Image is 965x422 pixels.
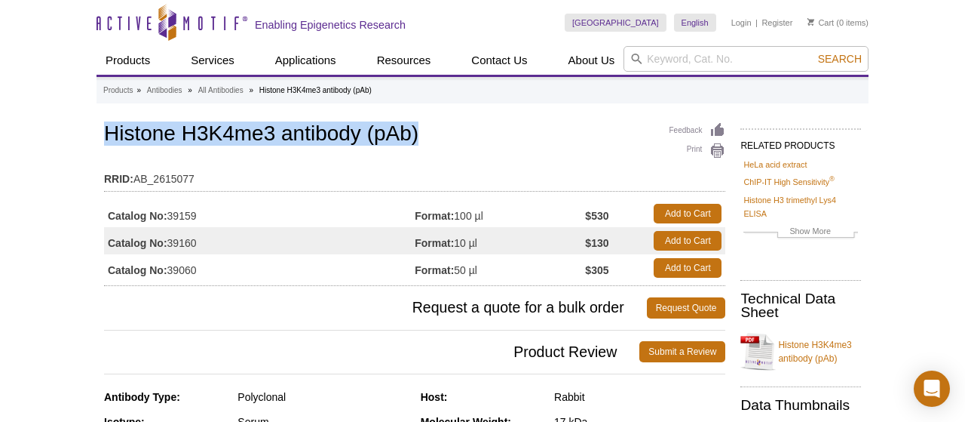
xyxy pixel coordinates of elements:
strong: Format: [415,236,454,250]
a: Print [669,143,725,159]
strong: Catalog No: [108,209,167,223]
a: Show More [743,224,858,242]
td: 50 µl [415,254,585,282]
strong: $130 [585,236,608,250]
a: Cart [807,17,834,28]
a: Add to Cart [654,258,721,278]
strong: $305 [585,263,608,277]
li: (0 items) [807,14,868,32]
li: » [188,86,192,94]
input: Keyword, Cat. No. [623,46,868,72]
a: Request Quote [647,297,726,319]
td: 39159 [104,200,415,227]
a: Add to Cart [654,204,721,223]
td: 10 µl [415,227,585,254]
span: Search [818,53,862,65]
a: Feedback [669,122,725,139]
span: Request a quote for a bulk order [104,297,647,319]
strong: Format: [415,209,454,223]
a: Services [182,46,244,75]
a: English [674,14,716,32]
li: Histone H3K4me3 antibody (pAb) [259,86,372,94]
span: Product Review [104,341,639,362]
td: 39160 [104,227,415,254]
li: » [136,86,141,94]
a: ChIP-IT High Sensitivity® [743,175,834,189]
a: HeLa acid extract [743,158,807,171]
h2: Data Thumbnails [740,399,861,412]
strong: Host: [421,391,448,403]
a: Applications [266,46,345,75]
li: | [755,14,758,32]
a: Add to Cart [654,231,721,251]
h2: RELATED PRODUCTS [740,128,861,156]
strong: Antibody Type: [104,391,180,403]
a: [GEOGRAPHIC_DATA] [565,14,666,32]
h2: Enabling Epigenetics Research [255,18,406,32]
div: Polyclonal [237,390,409,404]
a: Products [103,84,133,97]
a: Contact Us [462,46,536,75]
strong: Catalog No: [108,236,167,250]
strong: $530 [585,209,608,223]
a: Resources [368,46,440,75]
img: Your Cart [807,18,814,26]
button: Search [813,52,866,66]
a: Antibodies [147,84,182,97]
a: Histone H3 trimethyl Lys4 ELISA [743,193,858,220]
a: Login [731,17,752,28]
a: Products [96,46,159,75]
td: AB_2615077 [104,163,725,187]
td: 100 µl [415,200,585,227]
div: Open Intercom Messenger [914,371,950,407]
li: » [249,86,253,94]
h2: Technical Data Sheet [740,292,861,319]
a: About Us [559,46,624,75]
a: All Antibodies [198,84,244,97]
a: Submit a Review [639,341,725,362]
strong: Format: [415,263,454,277]
div: Rabbit [554,390,725,404]
sup: ® [829,176,835,183]
a: Histone H3K4me3 antibody (pAb) [740,329,861,374]
h1: Histone H3K4me3 antibody (pAb) [104,122,725,148]
strong: RRID: [104,172,133,186]
strong: Catalog No: [108,263,167,277]
a: Register [761,17,792,28]
td: 39060 [104,254,415,282]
